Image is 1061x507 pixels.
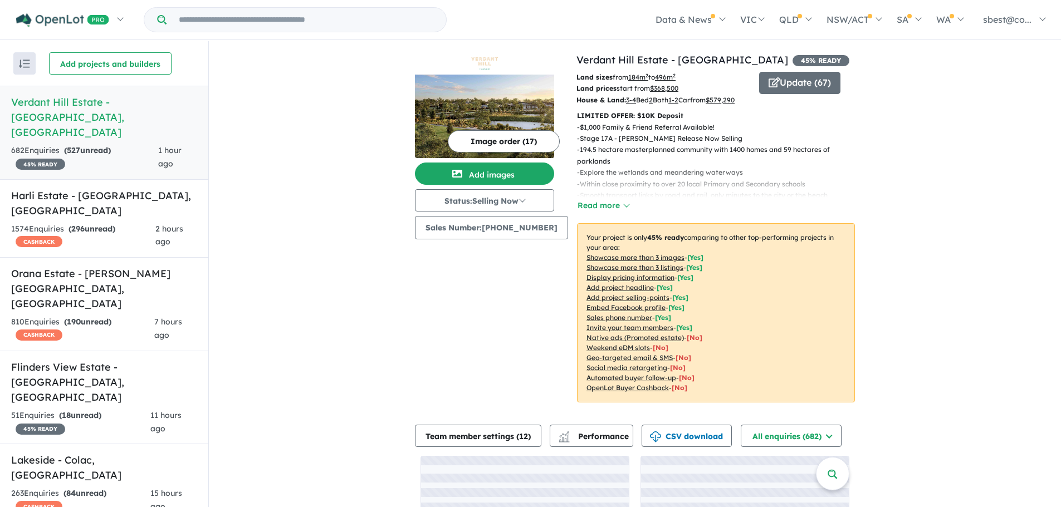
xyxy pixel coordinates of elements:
[577,110,855,121] p: LIMITED OFFER: $10K Deposit
[576,95,751,106] p: Bed Bath Car from
[628,73,648,81] u: 184 m
[676,323,692,332] span: [ Yes ]
[577,199,629,212] button: Read more
[677,273,693,282] span: [ Yes ]
[586,263,683,272] u: Showcase more than 3 listings
[586,343,650,352] u: Weekend eDM slots
[648,73,676,81] span: to
[626,96,636,104] u: 3-4
[559,435,570,442] img: bar-chart.svg
[11,144,158,171] div: 682 Enquir ies
[586,383,669,392] u: OpenLot Buyer Cashback
[673,72,676,78] sup: 2
[49,52,172,75] button: Add projects and builders
[655,73,676,81] u: 496 m
[419,57,550,70] img: Verdant Hill Estate - Tarneit Logo
[586,353,673,362] u: Geo-targeted email & SMS
[646,72,648,78] sup: 2
[577,167,864,178] p: - Explore the wetlands and meandering waterways
[448,130,560,152] button: Image order (17)
[62,410,71,420] span: 18
[415,216,568,239] button: Sales Number:[PHONE_NUMBER]
[519,431,528,441] span: 12
[16,13,109,27] img: Openlot PRO Logo White
[63,488,106,498] strong: ( unread)
[11,266,197,311] h5: Orana Estate - [PERSON_NAME][GEOGRAPHIC_DATA] , [GEOGRAPHIC_DATA]
[577,122,864,133] p: - $1,000 Family & Friend Referral Available!
[793,55,849,66] span: 45 % READY
[415,425,541,447] button: Team member settings (12)
[668,303,684,312] span: [ Yes ]
[576,83,751,94] p: start from
[150,410,182,434] span: 11 hours ago
[586,273,674,282] u: Display pricing information
[741,425,842,447] button: All enquiries (682)
[657,283,673,292] span: [ Yes ]
[672,383,687,392] span: [No]
[69,224,115,234] strong: ( unread)
[415,189,554,211] button: Status:Selling Now
[687,253,703,262] span: [ Yes ]
[576,53,788,66] a: Verdant Hill Estate - [GEOGRAPHIC_DATA]
[67,317,81,327] span: 190
[66,488,76,498] span: 84
[586,363,667,372] u: Social media retargeting
[16,236,62,247] span: CASHBACK
[11,360,197,405] h5: Flinders View Estate - [GEOGRAPHIC_DATA] , [GEOGRAPHIC_DATA]
[706,96,735,104] u: $ 579,290
[586,323,673,332] u: Invite your team members
[586,283,654,292] u: Add project headline
[686,263,702,272] span: [ Yes ]
[687,333,702,342] span: [No]
[19,60,30,68] img: sort.svg
[64,317,111,327] strong: ( unread)
[158,145,182,169] span: 1 hour ago
[676,353,691,362] span: [No]
[71,224,85,234] span: 296
[16,329,62,341] span: CASHBACK
[16,159,65,170] span: 45 % READY
[576,84,617,92] b: Land prices
[670,363,686,372] span: [No]
[11,409,150,436] div: 51 Enquir ies
[155,224,183,247] span: 2 hours ago
[679,373,695,382] span: [No]
[11,95,197,140] h5: Verdant Hill Estate - [GEOGRAPHIC_DATA] , [GEOGRAPHIC_DATA]
[11,452,197,483] h5: Lakeside - Colac , [GEOGRAPHIC_DATA]
[586,303,666,312] u: Embed Facebook profile
[169,8,444,32] input: Try estate name, suburb, builder or developer
[586,333,684,342] u: Native ads (Promoted estate)
[67,145,80,155] span: 527
[550,425,633,447] button: Performance
[759,72,840,94] button: Update (67)
[586,313,652,322] u: Sales phone number
[576,96,626,104] b: House & Land:
[577,144,864,167] p: - 194.5 hectare masterplanned community with 1400 homes and 59 hectares of parklands
[577,133,864,144] p: - Stage 17A - [PERSON_NAME] Release Now Selling
[655,313,671,322] span: [ Yes ]
[415,52,554,158] a: Verdant Hill Estate - Tarneit LogoVerdant Hill Estate - Tarneit
[642,425,732,447] button: CSV download
[649,96,653,104] u: 2
[16,424,65,435] span: 45 % READY
[586,253,684,262] u: Showcase more than 3 images
[668,96,678,104] u: 1-2
[650,431,661,442] img: download icon
[59,410,101,420] strong: ( unread)
[672,293,688,302] span: [ Yes ]
[983,14,1031,25] span: sbest@co...
[11,223,155,249] div: 1574 Enquir ies
[11,188,197,218] h5: Harli Estate - [GEOGRAPHIC_DATA] , [GEOGRAPHIC_DATA]
[154,317,182,340] span: 7 hours ago
[64,145,111,155] strong: ( unread)
[576,72,751,83] p: from
[586,293,669,302] u: Add project selling-points
[576,73,613,81] b: Land sizes
[647,233,684,242] b: 45 % ready
[11,316,154,342] div: 810 Enquir ies
[650,84,678,92] u: $ 368,500
[586,373,676,382] u: Automated buyer follow-up
[559,431,569,437] img: line-chart.svg
[560,431,629,441] span: Performance
[415,163,554,185] button: Add images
